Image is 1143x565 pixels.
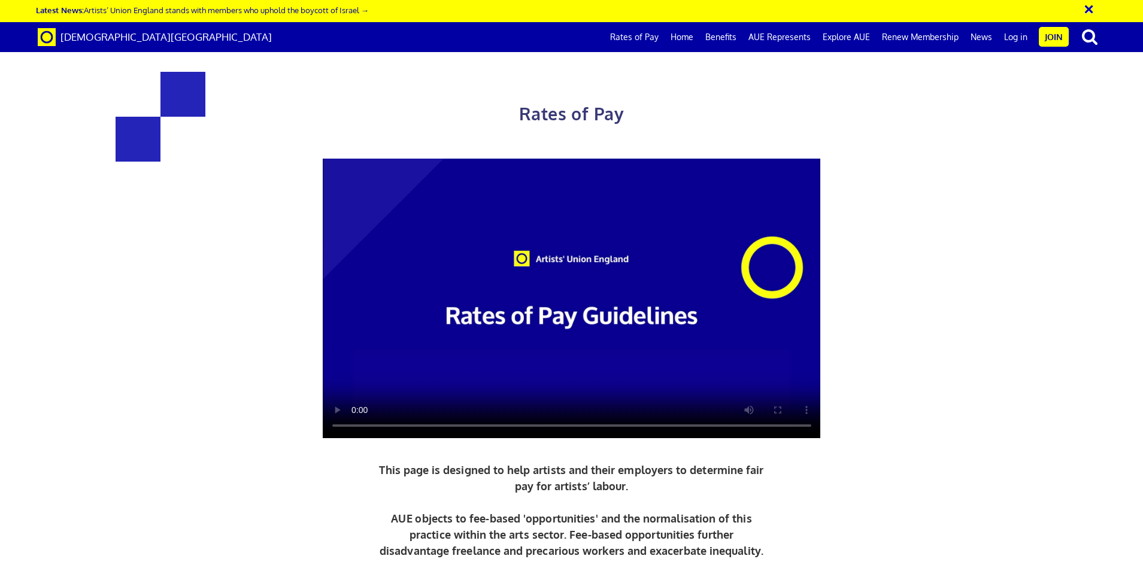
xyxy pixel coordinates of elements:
[60,31,272,43] span: [DEMOGRAPHIC_DATA][GEOGRAPHIC_DATA]
[665,22,699,52] a: Home
[876,22,965,52] a: Renew Membership
[29,22,281,52] a: Brand [DEMOGRAPHIC_DATA][GEOGRAPHIC_DATA]
[376,462,767,559] p: This page is designed to help artists and their employers to determine fair pay for artists’ labo...
[1039,27,1069,47] a: Join
[604,22,665,52] a: Rates of Pay
[998,22,1033,52] a: Log in
[1071,24,1108,49] button: search
[817,22,876,52] a: Explore AUE
[519,103,624,124] span: Rates of Pay
[699,22,742,52] a: Benefits
[36,5,369,15] a: Latest News:Artists’ Union England stands with members who uphold the boycott of Israel →
[965,22,998,52] a: News
[36,5,84,15] strong: Latest News:
[742,22,817,52] a: AUE Represents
